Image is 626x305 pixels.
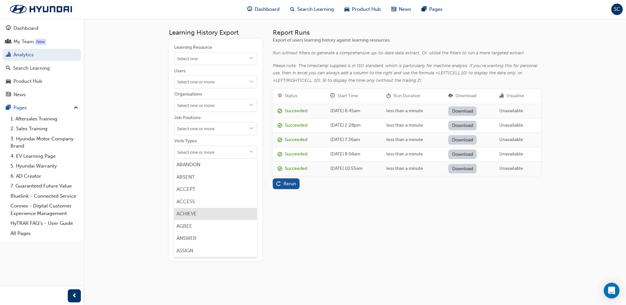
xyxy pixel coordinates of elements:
li: ACCEPT [174,183,257,196]
input: Job Positionstoggle menu [175,122,257,135]
div: Rerun [284,181,296,187]
div: Please note: The timestamp supplied is in ISO standard, which is particularly for machine analysi... [273,62,541,84]
li: AGREE [174,220,257,232]
span: people-icon [6,39,11,45]
div: Run Duration [394,92,420,100]
a: Connex - Digital Customer Experience Management [8,201,81,218]
div: [DATE] 2:28pm [330,122,377,129]
li: ACHIEVE [174,208,257,220]
a: Search Learning [3,62,81,74]
span: search-icon [6,65,10,71]
button: toggle menu [246,146,257,158]
div: Status [285,92,297,100]
li: ANSWER [174,232,257,245]
a: Product Hub [3,75,81,87]
div: [DATE] 7:26am [330,136,377,144]
div: Start Time [338,92,358,100]
div: Product Hub [13,78,42,85]
div: Job Positions [174,115,201,121]
button: toggle menu [246,122,257,135]
input: Userstoggle menu [175,76,257,88]
a: Download [448,121,477,130]
div: Run without filters to generate a comprehensive up-to-date data extract. Or, utilise the filters ... [273,49,541,57]
a: All Pages [8,228,81,239]
a: 5. Hyundai Warranty [8,161,81,171]
button: SC [611,4,623,15]
span: guage-icon [6,26,11,31]
span: Dashboard [255,6,280,13]
a: 6. AD Creator [8,171,81,181]
div: less than a minute [386,165,439,172]
a: 1. Aftersales Training [8,114,81,124]
span: pages-icon [422,5,427,13]
span: chart-icon [6,52,11,58]
a: pages-iconPages [416,3,448,16]
div: less than a minute [386,107,439,115]
a: guage-iconDashboard [242,3,285,16]
a: car-iconProduct Hub [339,3,386,16]
span: SC [614,6,620,13]
span: Search Learning [297,6,334,13]
a: news-iconNews [386,3,416,16]
a: 4. EV Learning Page [8,151,81,161]
span: down-icon [249,103,254,108]
a: 2. Sales Training [8,124,81,134]
span: Unavailable [499,137,523,142]
span: down-icon [249,126,254,132]
a: Download [448,135,477,145]
input: Verb Typestoggle menu [175,146,257,158]
div: Succeeded [285,122,307,129]
input: Learning Resourcetoggle menu [175,52,257,65]
li: ABSENT [174,171,257,183]
div: News [13,91,26,99]
button: toggle menu [246,99,257,112]
button: DashboardMy TeamAnalyticsSearch LearningProduct HubNews [3,21,81,102]
div: Succeeded [285,136,307,144]
a: Download [448,106,477,116]
span: car-icon [6,79,11,84]
div: Open Intercom Messenger [604,283,619,298]
span: down-icon [249,80,254,85]
div: Succeeded [285,107,307,115]
button: Pages [3,102,81,114]
a: Dashboard [3,22,81,34]
span: report_succeeded-icon [278,166,282,172]
span: report_succeeded-icon [278,123,282,129]
div: less than a minute [386,136,439,144]
div: Pages [13,104,27,112]
div: [DATE] 8:45am [330,107,377,115]
span: up-icon [74,104,78,112]
span: Unavailable [499,108,523,114]
span: report_succeeded-icon [278,152,282,157]
h3: Report Runs [273,29,541,36]
span: Unavailable [499,151,523,157]
span: report_succeeded-icon [278,109,282,114]
span: down-icon [249,150,254,155]
a: News [3,89,81,101]
a: HyTRAK FAQ's - User Guide [8,218,81,228]
div: Dashboard [13,25,38,32]
span: search-icon [290,5,295,13]
span: report_succeeded-icon [278,137,282,143]
span: download-icon [448,93,453,99]
span: News [399,6,411,13]
a: search-iconSearch Learning [285,3,339,16]
button: toggle menu [246,52,257,65]
div: Visualise [506,92,524,100]
span: prev-icon [72,292,77,300]
li: ABANDON [174,159,257,171]
img: Trak [3,2,79,16]
div: Users [174,68,186,74]
span: Export of users learning history against learning resources. [273,37,391,43]
span: replay-icon [276,182,281,187]
span: car-icon [344,5,349,13]
span: duration-icon [386,93,391,99]
span: news-icon [6,92,11,98]
span: chart-icon [499,93,504,99]
div: My Team [13,38,34,45]
span: pages-icon [6,105,11,111]
a: Bluelink - Connected Service [8,191,81,201]
button: Rerun [273,178,300,189]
